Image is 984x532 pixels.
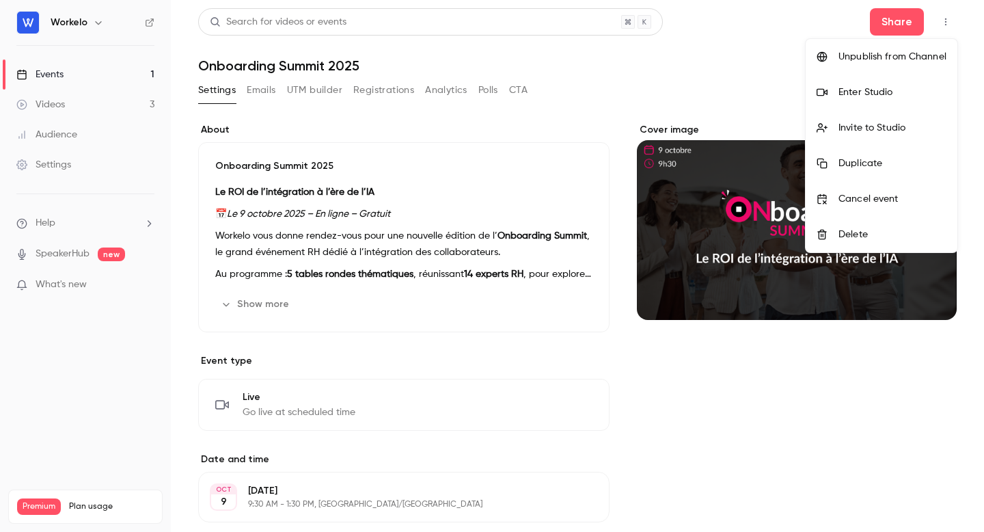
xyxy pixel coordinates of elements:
[838,121,946,135] div: Invite to Studio
[838,192,946,206] div: Cancel event
[838,157,946,170] div: Duplicate
[838,85,946,99] div: Enter Studio
[838,50,946,64] div: Unpublish from Channel
[838,228,946,241] div: Delete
